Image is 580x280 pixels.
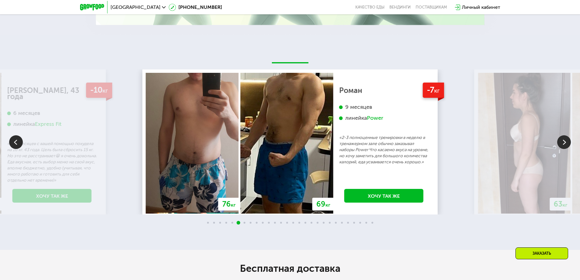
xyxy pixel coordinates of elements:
[35,121,62,128] div: Express Fit
[389,5,411,10] a: Вендинги
[563,202,568,208] span: кг
[557,135,571,149] img: Slide right
[111,5,160,10] span: [GEOGRAPHIC_DATA]
[169,4,222,11] a: [PHONE_NUMBER]
[7,87,97,100] div: [PERSON_NAME], 43 года
[339,87,429,94] div: Роман
[120,262,461,275] h2: Бесплатная доставка
[434,87,440,94] span: кг
[550,198,571,211] div: 63
[102,87,108,94] span: кг
[339,115,429,122] div: линейка
[231,202,236,208] span: кг
[515,247,568,259] div: Заказать
[312,198,334,211] div: 69
[9,135,23,149] img: Slide left
[367,115,383,122] div: Power
[7,110,97,117] div: 6 месяцев
[344,189,424,203] a: Хочу так же
[355,5,385,10] a: Качество еды
[12,189,92,203] a: Хочу так же
[339,135,429,165] p: «2-3 полноценные тренировки в неделю в тренажерном зале обычно заказывал наборы Power Что касаемо...
[7,121,97,128] div: линейка
[462,4,500,11] div: Личный кабинет
[423,83,444,98] div: -7
[86,83,112,98] div: -10
[218,198,240,211] div: 76
[325,202,330,208] span: кг
[416,5,447,10] div: поставщикам
[7,141,97,183] p: «За 6 месяцев с вашей помощью похудела на 10 кг. 43 года. Цель была сбросить 15 кг. Но это не рас...
[339,104,429,111] div: 9 месяцев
